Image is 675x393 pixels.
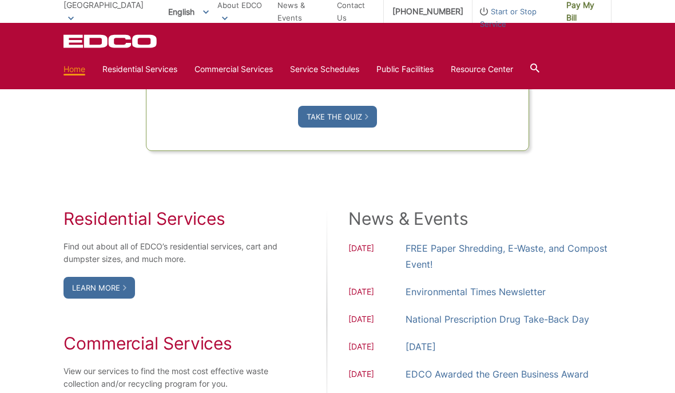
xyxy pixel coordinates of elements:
span: [DATE] [348,313,406,327]
h2: Residential Services [63,208,279,229]
span: [DATE] [348,368,406,382]
a: National Prescription Drug Take-Back Day [406,311,589,327]
a: Resource Center [451,63,513,76]
h2: Commercial Services [63,333,279,354]
a: Residential Services [102,63,177,76]
p: View our services to find the most cost effective waste collection and/or recycling program for you. [63,365,279,390]
p: Find out about all of EDCO’s residential services, cart and dumpster sizes, and much more. [63,240,279,265]
span: [DATE] [348,340,406,355]
a: Environmental Times Newsletter [406,284,546,300]
a: Public Facilities [376,63,434,76]
a: Learn More [63,277,135,299]
a: [DATE] [406,339,436,355]
a: EDCD logo. Return to the homepage. [63,34,158,48]
a: Take the Quiz [298,106,377,128]
a: Commercial Services [194,63,273,76]
span: English [160,2,217,21]
a: EDCO Awarded the Green Business Award [406,366,589,382]
h2: News & Events [348,208,612,229]
a: FREE Paper Shredding, E-Waste, and Compost Event! [406,240,612,272]
a: Home [63,63,85,76]
a: Service Schedules [290,63,359,76]
span: [DATE] [348,285,406,300]
span: [DATE] [348,242,406,272]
